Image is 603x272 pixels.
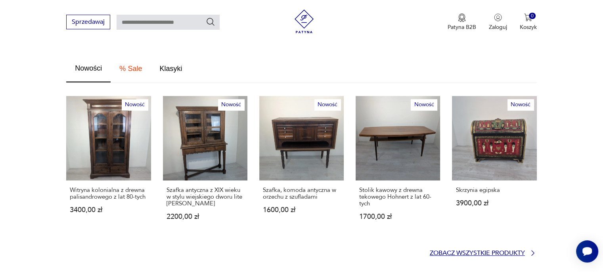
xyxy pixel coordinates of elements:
p: Stolik kawowy z drewna tekowego Hohnert z lat 60-tych [359,187,436,207]
p: Zobacz wszystkie produkty [430,251,525,256]
a: NowośćStolik kawowy z drewna tekowego Hohnert z lat 60-tychStolik kawowy z drewna tekowego Hohner... [356,96,440,236]
p: Skrzynia egipska [456,187,533,193]
span: % Sale [119,65,142,72]
a: NowośćSzafka, komoda antyczna w orzechu z szufladamiSzafka, komoda antyczna w orzechu z szufladam... [259,96,344,236]
a: NowośćSzafka antyczna z XIX wieku w stylu wiejskiego dworu lite drewno dęboweSzafka antyczna z XI... [163,96,247,236]
img: Ikona medalu [458,13,466,22]
p: Szafka antyczna z XIX wieku w stylu wiejskiego dworu lite [PERSON_NAME] [167,187,244,207]
button: Zaloguj [489,13,507,31]
img: Ikona koszyka [524,13,532,21]
p: 1600,00 zł [263,207,340,213]
a: NowośćWitryna kolonialna z drewna palisandrowego z lat 80-tychWitryna kolonialna z drewna palisan... [66,96,151,236]
img: Ikonka użytkownika [494,13,502,21]
a: Zobacz wszystkie produkty [430,249,537,257]
button: Szukaj [206,17,215,27]
p: Witryna kolonialna z drewna palisandrowego z lat 80-tych [70,187,147,200]
a: NowośćSkrzynia egipskaSkrzynia egipska3900,00 zł [452,96,536,236]
img: Patyna - sklep z meblami i dekoracjami vintage [292,10,316,33]
span: Nowości [75,65,102,72]
p: 3900,00 zł [456,200,533,207]
iframe: Smartsupp widget button [576,240,598,262]
p: Koszyk [520,23,537,31]
p: 1700,00 zł [359,213,436,220]
button: Sprzedawaj [66,15,110,29]
p: Szafka, komoda antyczna w orzechu z szufladami [263,187,340,200]
span: Klasyki [159,65,182,72]
p: Zaloguj [489,23,507,31]
div: 0 [529,13,536,19]
button: 0Koszyk [520,13,537,31]
p: 3400,00 zł [70,207,147,213]
a: Sprzedawaj [66,20,110,25]
a: Ikona medaluPatyna B2B [448,13,476,31]
p: Patyna B2B [448,23,476,31]
p: 2200,00 zł [167,213,244,220]
button: Patyna B2B [448,13,476,31]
